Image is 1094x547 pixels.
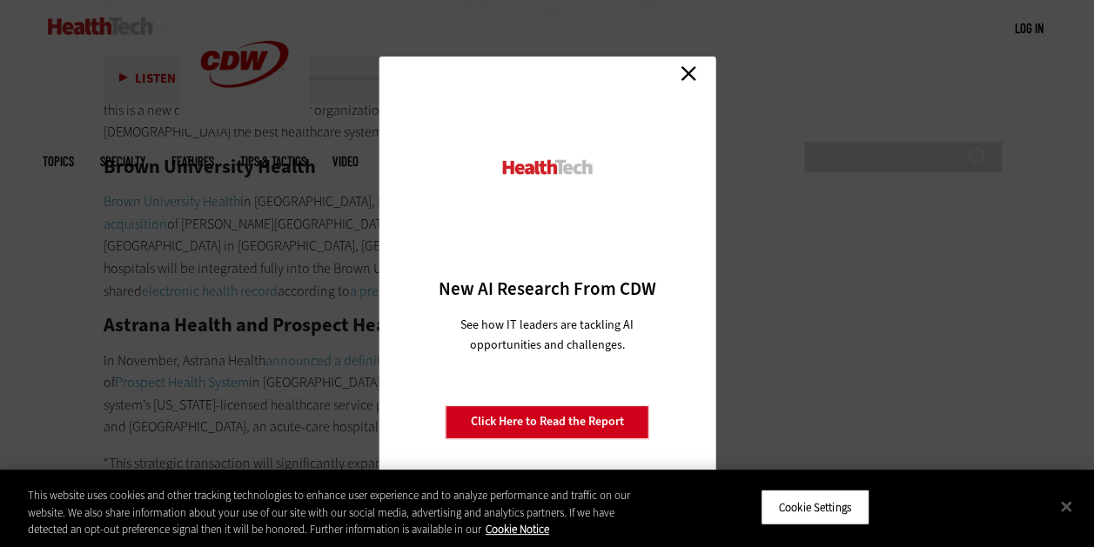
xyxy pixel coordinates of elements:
a: More information about your privacy [486,522,549,537]
img: HealthTech_0.png [500,158,594,177]
button: Cookie Settings [761,489,869,525]
a: Click Here to Read the Report [446,405,649,438]
p: See how IT leaders are tackling AI opportunities and challenges. [440,315,654,355]
h3: New AI Research From CDW [409,277,685,301]
a: Close [675,61,701,87]
div: This website uses cookies and other tracking technologies to enhance user experience and to analy... [28,487,656,538]
button: Close [1047,487,1085,525]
